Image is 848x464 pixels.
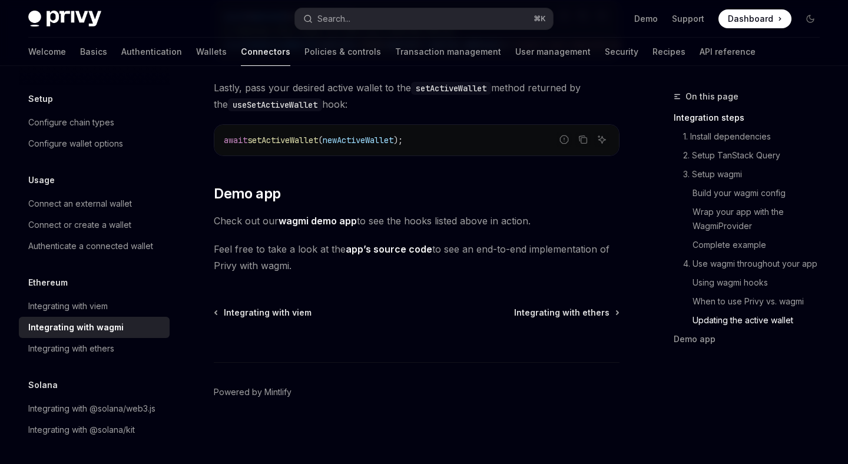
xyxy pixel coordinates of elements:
[674,127,829,146] a: 1. Install dependencies
[674,146,829,165] a: 2. Setup TanStack Query
[214,184,280,203] span: Demo app
[556,132,572,147] button: Report incorrect code
[395,38,501,66] a: Transaction management
[514,307,609,319] span: Integrating with ethers
[215,307,312,319] a: Integrating with viem
[674,311,829,330] a: Updating the active wallet
[28,115,114,130] div: Configure chain types
[19,317,170,338] a: Integrating with wagmi
[318,135,323,145] span: (
[228,98,322,111] code: useSetActiveWallet
[674,184,829,203] a: Build your wagmi config
[718,9,791,28] a: Dashboard
[214,213,620,229] span: Check out our to see the hooks listed above in action.
[224,135,247,145] span: await
[28,173,55,187] h5: Usage
[28,197,132,211] div: Connect an external wallet
[19,419,170,440] a: Integrating with @solana/kit
[196,38,227,66] a: Wallets
[247,135,318,145] span: setActiveWallet
[28,92,53,106] h5: Setup
[700,38,756,66] a: API reference
[575,132,591,147] button: Copy the contents from the code block
[28,378,58,392] h5: Solana
[346,243,432,256] a: app’s source code
[515,38,591,66] a: User management
[28,38,66,66] a: Welcome
[674,330,829,349] a: Demo app
[279,215,357,227] a: wagmi demo app
[19,296,170,317] a: Integrating with viem
[594,132,609,147] button: Ask AI
[674,273,829,292] a: Using wagmi hooks
[28,342,114,356] div: Integrating with ethers
[19,193,170,214] a: Connect an external wallet
[304,38,381,66] a: Policies & controls
[634,13,658,25] a: Demo
[674,203,829,236] a: Wrap your app with the WagmiProvider
[28,299,108,313] div: Integrating with viem
[214,386,291,398] a: Powered by Mintlify
[393,135,403,145] span: );
[674,108,829,127] a: Integration steps
[411,82,491,95] code: setActiveWallet
[685,90,738,104] span: On this page
[19,398,170,419] a: Integrating with @solana/web3.js
[214,79,620,112] span: Lastly, pass your desired active wallet to the method returned by the hook:
[28,11,101,27] img: dark logo
[28,239,153,253] div: Authenticate a connected wallet
[514,307,618,319] a: Integrating with ethers
[674,236,829,254] a: Complete example
[19,338,170,359] a: Integrating with ethers
[652,38,685,66] a: Recipes
[801,9,820,28] button: Toggle dark mode
[28,276,68,290] h5: Ethereum
[80,38,107,66] a: Basics
[28,137,123,151] div: Configure wallet options
[728,13,773,25] span: Dashboard
[28,218,131,232] div: Connect or create a wallet
[295,8,552,29] button: Open search
[534,14,546,24] span: ⌘ K
[121,38,182,66] a: Authentication
[19,236,170,257] a: Authenticate a connected wallet
[224,307,312,319] span: Integrating with viem
[19,133,170,154] a: Configure wallet options
[28,402,155,416] div: Integrating with @solana/web3.js
[19,112,170,133] a: Configure chain types
[323,135,393,145] span: newActiveWallet
[241,38,290,66] a: Connectors
[605,38,638,66] a: Security
[674,292,829,311] a: When to use Privy vs. wagmi
[674,254,829,273] a: 4. Use wagmi throughout your app
[672,13,704,25] a: Support
[674,165,829,184] a: 3. Setup wagmi
[317,12,350,26] div: Search...
[28,320,124,334] div: Integrating with wagmi
[19,214,170,236] a: Connect or create a wallet
[28,423,135,437] div: Integrating with @solana/kit
[214,241,620,274] span: Feel free to take a look at the to see an end-to-end implementation of Privy with wagmi.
